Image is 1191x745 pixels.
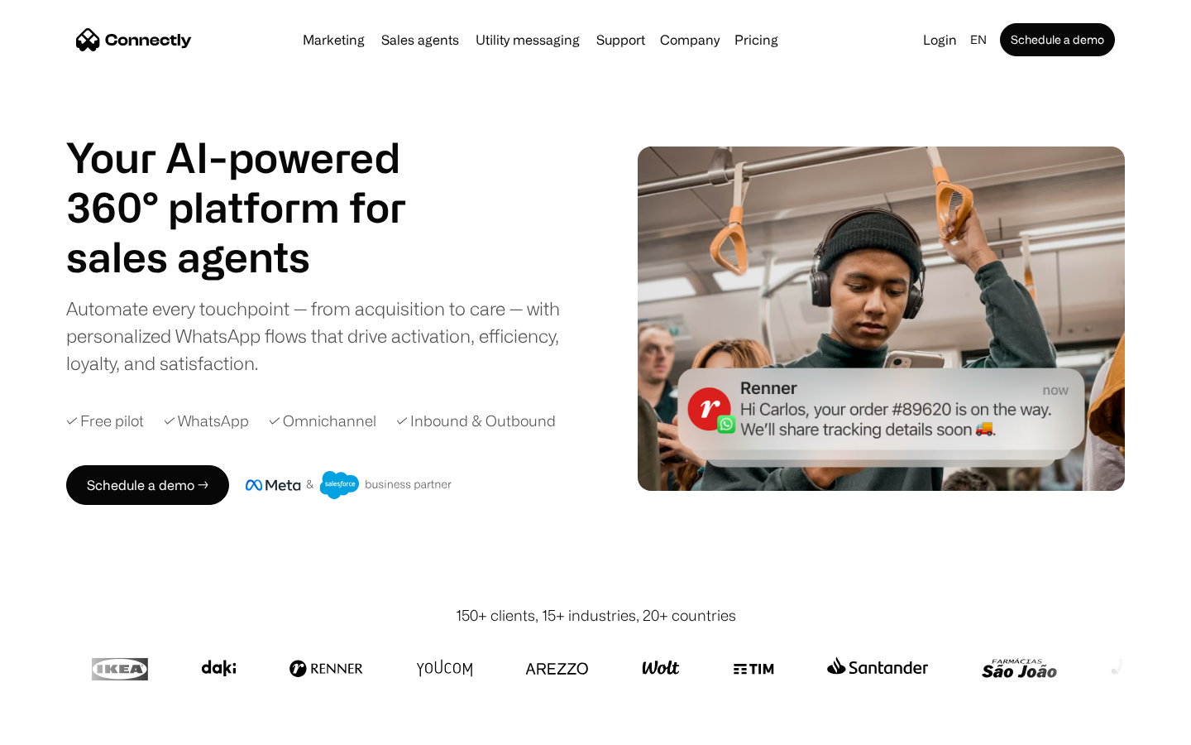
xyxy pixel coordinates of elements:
[66,232,447,281] div: 1 of 4
[246,471,452,499] img: Meta and Salesforce business partner badge.
[970,28,987,51] div: en
[296,33,371,46] a: Marketing
[660,28,720,51] div: Company
[66,232,447,281] div: carousel
[375,33,466,46] a: Sales agents
[1000,23,1115,56] a: Schedule a demo
[66,132,447,232] h1: Your AI-powered 360° platform for
[66,465,229,505] a: Schedule a demo →
[66,232,447,281] h1: sales agents
[164,410,249,432] div: ✓ WhatsApp
[33,716,99,739] ul: Language list
[964,28,997,51] div: en
[17,714,99,739] aside: Language selected: English
[269,410,376,432] div: ✓ Omnichannel
[66,295,587,377] div: Automate every touchpoint — from acquisition to care — with personalized WhatsApp flows that driv...
[469,33,586,46] a: Utility messaging
[916,28,964,51] a: Login
[396,410,556,432] div: ✓ Inbound & Outbound
[76,27,192,52] a: home
[728,33,785,46] a: Pricing
[655,28,725,51] div: Company
[590,33,652,46] a: Support
[456,604,736,627] div: 150+ clients, 15+ industries, 20+ countries
[66,410,144,432] div: ✓ Free pilot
